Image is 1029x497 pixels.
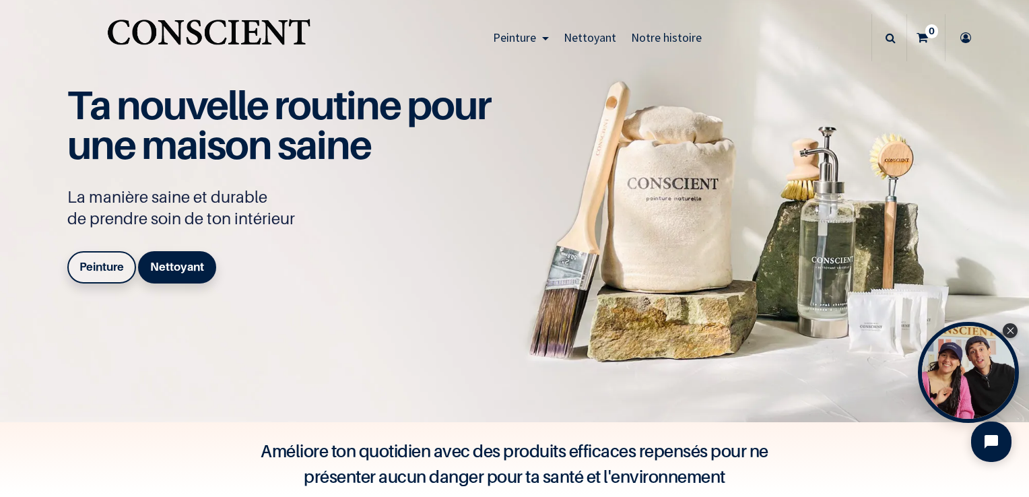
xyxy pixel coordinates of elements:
h4: Améliore ton quotidien avec des produits efficaces repensés pour ne présenter aucun danger pour t... [245,438,784,490]
div: Open Tolstoy [918,322,1019,423]
span: Ta nouvelle routine pour une maison saine [67,81,490,168]
span: Notre histoire [631,30,702,45]
span: Nettoyant [564,30,616,45]
a: Peinture [67,251,136,284]
a: Logo of Conscient [104,11,312,65]
div: Tolstoy bubble widget [918,322,1019,423]
b: Nettoyant [150,260,204,273]
div: Open Tolstoy widget [918,322,1019,423]
iframe: Tidio Chat [960,410,1023,473]
span: Peinture [493,30,536,45]
img: Conscient [104,11,312,65]
p: La manière saine et durable de prendre soin de ton intérieur [67,187,505,230]
a: Nettoyant [138,251,216,284]
a: Peinture [486,14,556,61]
sup: 0 [925,24,938,38]
div: Close Tolstoy widget [1003,323,1018,338]
a: 0 [907,14,945,61]
b: Peinture [79,260,124,273]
